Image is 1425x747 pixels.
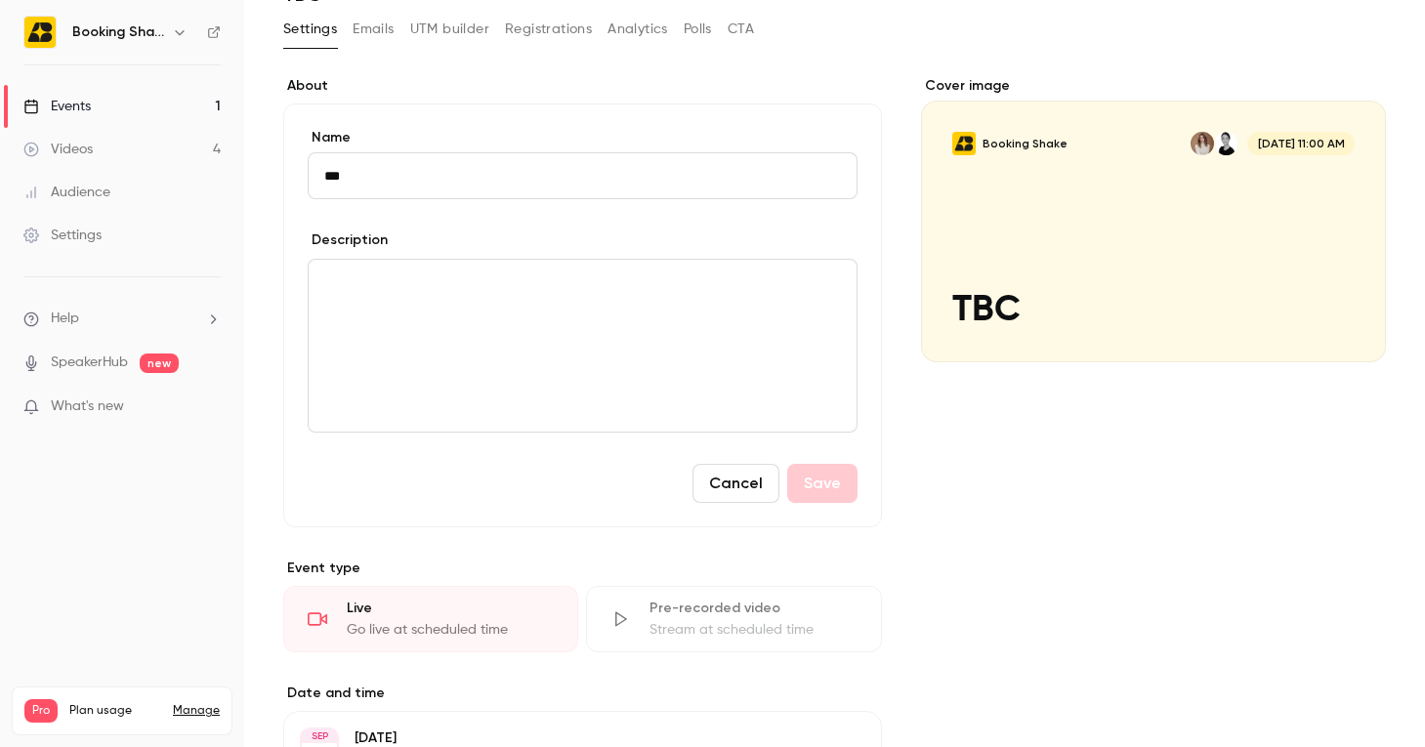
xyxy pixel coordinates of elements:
div: Stream at scheduled time [650,620,857,640]
span: Plan usage [69,703,161,719]
section: Cover image [921,76,1386,362]
section: description [308,259,858,433]
label: Name [308,128,858,147]
div: Go live at scheduled time [347,620,554,640]
button: Polls [684,14,712,45]
a: SpeakerHub [51,353,128,373]
button: Emails [353,14,394,45]
span: new [140,353,179,373]
label: Cover image [921,76,1386,96]
div: LiveGo live at scheduled time [283,586,578,652]
div: Settings [23,226,102,245]
li: help-dropdown-opener [23,309,221,329]
span: What's new [51,396,124,417]
label: About [283,76,882,96]
img: Booking Shake [24,17,56,48]
div: Events [23,97,91,116]
label: Description [308,230,388,250]
div: Videos [23,140,93,159]
div: Audience [23,183,110,202]
label: Date and time [283,684,882,703]
div: Pre-recorded video [650,599,857,618]
button: Settings [283,14,337,45]
button: UTM builder [410,14,489,45]
span: Pro [24,699,58,723]
div: Pre-recorded videoStream at scheduled time [586,586,881,652]
button: Registrations [505,14,592,45]
span: Help [51,309,79,329]
button: Analytics [608,14,668,45]
h6: Booking Shake [72,22,164,42]
a: Manage [173,703,220,719]
div: SEP [302,729,337,743]
p: Event type [283,559,882,578]
div: Live [347,599,554,618]
button: Cancel [692,464,779,503]
div: editor [309,260,857,432]
button: CTA [728,14,754,45]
